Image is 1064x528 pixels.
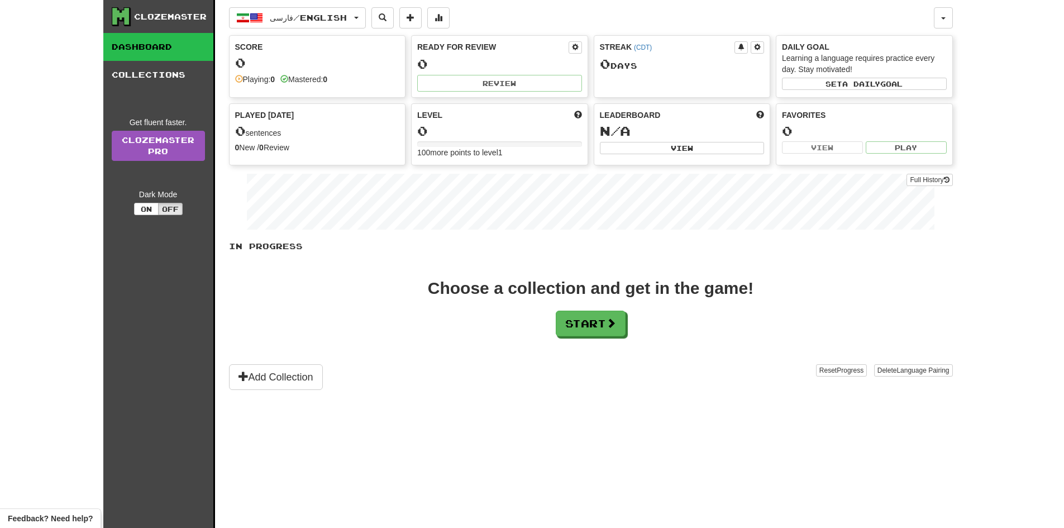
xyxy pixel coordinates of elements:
button: On [134,203,159,215]
div: Dark Mode [112,189,205,200]
button: Start [556,311,626,336]
span: a daily [842,80,880,88]
button: View [600,142,765,154]
button: ResetProgress [816,364,867,377]
button: DeleteLanguage Pairing [874,364,953,377]
button: Add sentence to collection [399,7,422,28]
span: فارسی / English [270,13,347,22]
strong: 0 [270,75,275,84]
button: Review [417,75,582,92]
span: 0 [235,123,246,139]
div: Score [235,41,400,53]
span: Open feedback widget [8,513,93,524]
button: فارسی/English [229,7,366,28]
div: Learning a language requires practice every day. Stay motivated! [782,53,947,75]
strong: 0 [323,75,327,84]
div: 0 [235,56,400,70]
div: Ready for Review [417,41,569,53]
p: In Progress [229,241,953,252]
span: Score more points to level up [574,110,582,121]
span: This week in points, UTC [756,110,764,121]
div: Day s [600,57,765,72]
span: Language Pairing [896,367,949,374]
span: N/A [600,123,631,139]
div: Playing: [235,74,275,85]
span: 0 [600,56,610,72]
a: ClozemasterPro [112,131,205,161]
div: Streak [600,41,735,53]
div: 0 [417,57,582,71]
div: Mastered: [280,74,327,85]
span: Leaderboard [600,110,661,121]
div: 0 [782,124,947,138]
div: Daily Goal [782,41,947,53]
button: Add Collection [229,364,323,390]
button: Play [866,141,947,154]
a: Dashboard [103,33,213,61]
div: New / Review [235,142,400,153]
div: Clozemaster [134,11,207,22]
a: (CDT) [634,44,652,51]
div: sentences [235,124,400,139]
button: Off [158,203,183,215]
div: Get fluent faster. [112,117,205,128]
strong: 0 [259,143,264,152]
span: Played [DATE] [235,110,294,121]
button: Seta dailygoal [782,78,947,90]
span: Progress [837,367,863,374]
button: Full History [906,174,952,186]
button: View [782,141,863,154]
a: Collections [103,61,213,89]
strong: 0 [235,143,240,152]
span: Level [417,110,442,121]
button: Search sentences [371,7,394,28]
div: 100 more points to level 1 [417,147,582,158]
div: Favorites [782,110,947,121]
button: More stats [427,7,450,28]
div: Choose a collection and get in the game! [428,280,753,297]
div: 0 [417,124,582,138]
